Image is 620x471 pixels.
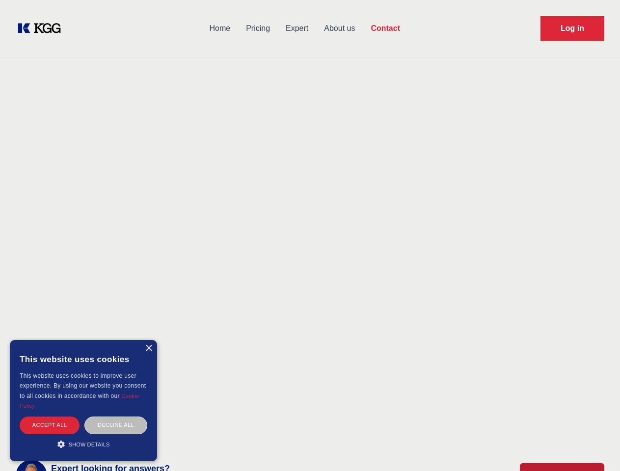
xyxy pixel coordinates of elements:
[20,439,147,449] div: Show details
[316,16,363,41] a: About us
[20,417,80,434] div: Accept all
[20,347,147,371] div: This website uses cookies
[238,16,278,41] a: Pricing
[540,16,604,41] a: Request Demo
[278,16,316,41] a: Expert
[20,372,146,399] span: This website uses cookies to improve user experience. By using our website you consent to all coo...
[145,345,152,352] div: Close
[20,393,139,409] a: Cookie Policy
[363,16,408,41] a: Contact
[16,21,69,36] a: KOL Knowledge Platform: Talk to Key External Experts (KEE)
[201,16,238,41] a: Home
[571,424,620,471] iframe: Chat Widget
[69,442,110,447] span: Show details
[84,417,147,434] div: Decline all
